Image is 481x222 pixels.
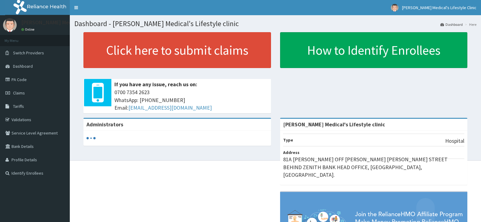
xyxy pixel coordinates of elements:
a: Dashboard [440,22,463,27]
p: Hospital [445,137,464,145]
b: Type [283,137,293,143]
b: Address [283,150,300,155]
svg: audio-loading [86,134,96,143]
b: If you have any issue, reach us on: [114,81,197,88]
span: 0700 7354 2623 WhatsApp: [PHONE_NUMBER] Email: [114,88,268,112]
a: How to Identify Enrollees [280,32,468,68]
b: Administrators [86,121,123,128]
p: [PERSON_NAME] Medical's Lifestyle Clinic [21,20,120,25]
span: Tariffs [13,104,24,109]
strong: [PERSON_NAME] Medical's Lifestyle clinic [283,121,385,128]
a: [EMAIL_ADDRESS][DOMAIN_NAME] [128,104,212,111]
span: Switch Providers [13,50,44,56]
p: 81A [PERSON_NAME] OFF [PERSON_NAME] [PERSON_NAME] STREET BEHIND ZENITH BANK HEAD OFFICE, [GEOGRAP... [283,155,465,179]
a: Click here to submit claims [83,32,271,68]
span: Dashboard [13,63,33,69]
li: Here [463,22,476,27]
span: Claims [13,90,25,96]
span: [PERSON_NAME] Medical's Lifestyle Clinic [402,5,476,10]
h1: Dashboard - [PERSON_NAME] Medical's Lifestyle clinic [74,20,476,28]
img: User Image [391,4,398,12]
img: User Image [3,18,17,32]
a: Online [21,27,36,32]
